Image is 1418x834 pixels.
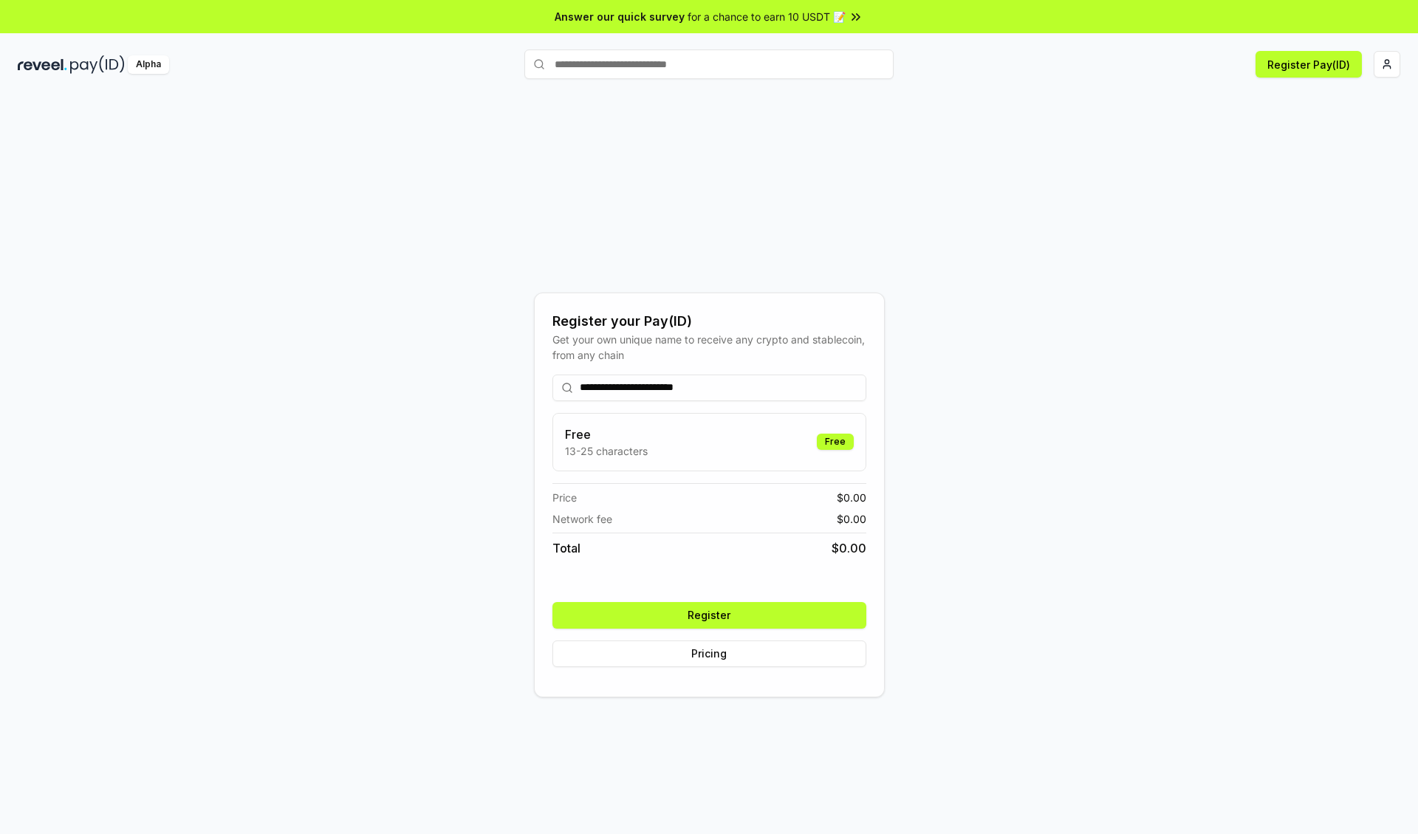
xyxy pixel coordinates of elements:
[688,9,846,24] span: for a chance to earn 10 USDT 📝
[128,55,169,74] div: Alpha
[837,490,866,505] span: $ 0.00
[552,539,580,557] span: Total
[552,332,866,363] div: Get your own unique name to receive any crypto and stablecoin, from any chain
[552,640,866,667] button: Pricing
[832,539,866,557] span: $ 0.00
[565,425,648,443] h3: Free
[552,602,866,629] button: Register
[552,311,866,332] div: Register your Pay(ID)
[837,511,866,527] span: $ 0.00
[555,9,685,24] span: Answer our quick survey
[70,55,125,74] img: pay_id
[565,443,648,459] p: 13-25 characters
[18,55,67,74] img: reveel_dark
[552,490,577,505] span: Price
[552,511,612,527] span: Network fee
[1256,51,1362,78] button: Register Pay(ID)
[817,434,854,450] div: Free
